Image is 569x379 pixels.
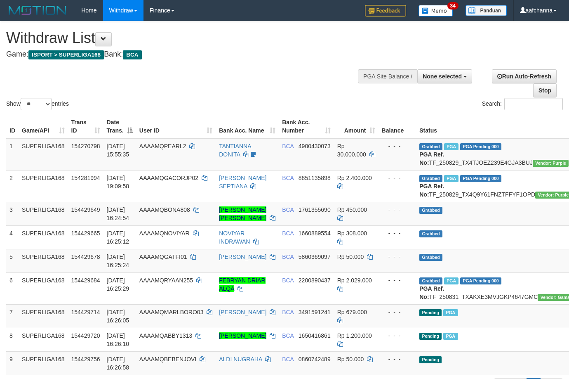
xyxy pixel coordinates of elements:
td: 7 [6,304,19,328]
span: Rp 30.000.000 [337,143,366,158]
span: Copy 2200890437 to clipboard [299,277,331,284]
span: BCA [282,356,294,362]
span: Pending [419,309,442,316]
img: panduan.png [466,5,507,16]
span: Rp 2.029.000 [337,277,372,284]
span: Grabbed [419,254,442,261]
h1: Withdraw List [6,30,371,46]
span: BCA [282,230,294,237]
span: [DATE] 16:24:54 [107,206,129,221]
span: PGA Pending [460,175,501,182]
a: [PERSON_NAME] SEPTIANA [219,175,266,189]
span: Copy 1761355690 to clipboard [299,206,331,213]
span: BCA [123,50,141,59]
img: Feedback.jpg [365,5,406,17]
select: Showentries [21,98,52,110]
span: Marked by aafsoumeymey [444,277,458,284]
span: Rp 450.000 [337,206,367,213]
span: AAAAMQBONA808 [139,206,190,213]
span: Rp 679.000 [337,309,367,315]
span: BCA [282,332,294,339]
td: 2 [6,170,19,202]
span: Copy 1660889554 to clipboard [299,230,331,237]
span: ISPORT > SUPERLIGA168 [28,50,104,59]
span: Copy 1650416861 to clipboard [299,332,331,339]
th: User ID: activate to sort column ascending [136,115,216,138]
span: 154429678 [71,253,100,260]
a: FEBRYAN DRIAR ALQA [219,277,265,292]
span: BCA [282,206,294,213]
span: Copy 5860369097 to clipboard [299,253,331,260]
span: Copy 4900430073 to clipboard [299,143,331,149]
b: PGA Ref. No: [419,151,444,166]
td: 5 [6,249,19,272]
td: 9 [6,351,19,375]
span: BCA [282,253,294,260]
span: Copy 0860742489 to clipboard [299,356,331,362]
td: SUPERLIGA168 [19,328,68,351]
a: Stop [533,83,557,97]
td: 6 [6,272,19,304]
th: ID [6,115,19,138]
span: AAAAMQMARLBORO03 [139,309,204,315]
a: Run Auto-Refresh [492,69,557,83]
img: MOTION_logo.png [6,4,69,17]
span: BCA [282,175,294,181]
span: Rp 308.000 [337,230,367,237]
span: Grabbed [419,143,442,150]
b: PGA Ref. No: [419,285,444,300]
span: [DATE] 16:26:10 [107,332,129,347]
span: Pending [419,333,442,340]
span: None selected [423,73,462,80]
span: [DATE] 16:25:12 [107,230,129,245]
span: Marked by aafmaleo [444,143,458,150]
td: SUPERLIGA168 [19,249,68,272]
td: SUPERLIGA168 [19,272,68,304]
b: PGA Ref. No: [419,183,444,198]
td: 4 [6,225,19,249]
a: [PERSON_NAME] [219,332,266,339]
a: [PERSON_NAME] [PERSON_NAME] [219,206,266,221]
span: [DATE] 16:25:29 [107,277,129,292]
div: - - - [382,253,413,261]
span: Marked by aafsoumeymey [443,309,458,316]
span: PGA Pending [460,143,501,150]
td: SUPERLIGA168 [19,170,68,202]
div: - - - [382,355,413,363]
td: SUPERLIGA168 [19,138,68,171]
span: 154429714 [71,309,100,315]
span: Copy 3491591241 to clipboard [299,309,331,315]
div: - - - [382,229,413,237]
span: Grabbed [419,207,442,214]
th: Game/API: activate to sort column ascending [19,115,68,138]
span: AAAAMQRYAAN255 [139,277,193,284]
div: - - - [382,308,413,316]
span: 154429720 [71,332,100,339]
div: - - - [382,332,413,340]
span: 154429756 [71,356,100,362]
span: BCA [282,143,294,149]
label: Search: [482,98,563,110]
th: Balance [379,115,416,138]
span: 154429649 [71,206,100,213]
a: [PERSON_NAME] [219,309,266,315]
span: [DATE] 19:09:58 [107,175,129,189]
span: AAAAMQGATFI01 [139,253,187,260]
h4: Game: Bank: [6,50,371,59]
span: [DATE] 16:26:58 [107,356,129,371]
td: SUPERLIGA168 [19,225,68,249]
button: None selected [417,69,472,83]
span: Rp 2.400.000 [337,175,372,181]
div: - - - [382,142,413,150]
th: Trans ID: activate to sort column ascending [68,115,103,138]
a: NOVIYAR INDRAWAN [219,230,250,245]
span: [DATE] 15:55:35 [107,143,129,158]
td: 8 [6,328,19,351]
th: Date Trans.: activate to sort column descending [103,115,136,138]
span: PGA Pending [460,277,501,284]
span: Grabbed [419,230,442,237]
span: 154281994 [71,175,100,181]
td: 3 [6,202,19,225]
span: [DATE] 16:25:24 [107,253,129,268]
div: - - - [382,174,413,182]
